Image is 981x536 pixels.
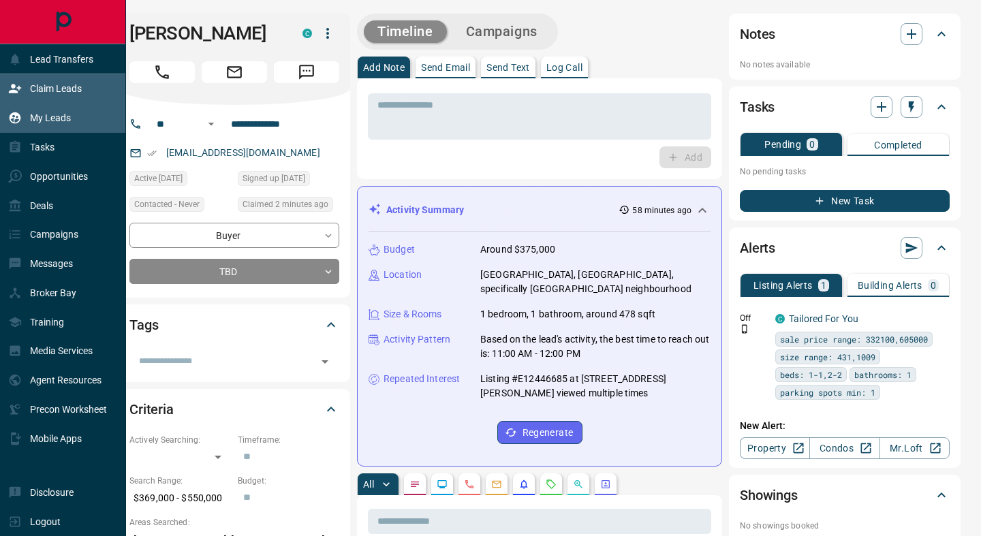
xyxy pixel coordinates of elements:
p: Building Alerts [858,281,922,290]
span: beds: 1-1,2-2 [780,368,842,381]
div: condos.ca [302,29,312,38]
h1: [PERSON_NAME] [129,22,282,44]
p: 1 bedroom, 1 bathroom, around 478 sqft [480,307,655,321]
svg: Calls [464,479,475,490]
span: Active [DATE] [134,172,183,185]
p: 0 [931,281,936,290]
div: Mon Oct 13 2025 [129,171,231,190]
h2: Tags [129,314,158,336]
svg: Notes [409,479,420,490]
span: Call [129,61,195,83]
svg: Listing Alerts [518,479,529,490]
p: Add Note [363,63,405,72]
p: Repeated Interest [384,372,460,386]
p: Based on the lead's activity, the best time to reach out is: 11:00 AM - 12:00 PM [480,332,711,361]
span: Email [202,61,267,83]
svg: Push Notification Only [740,324,749,334]
div: Notes [740,18,950,50]
p: No pending tasks [740,161,950,182]
div: Activity Summary58 minutes ago [369,198,711,223]
p: Send Text [486,63,530,72]
p: Send Email [421,63,470,72]
p: Off [740,312,767,324]
span: Contacted - Never [134,198,200,211]
p: Search Range: [129,475,231,487]
p: Actively Searching: [129,434,231,446]
p: [GEOGRAPHIC_DATA], [GEOGRAPHIC_DATA], specifically [GEOGRAPHIC_DATA] neighbourhood [480,268,711,296]
span: Claimed 2 minutes ago [243,198,328,211]
div: Criteria [129,393,339,426]
div: Buyer [129,223,339,248]
button: Regenerate [497,421,582,444]
p: All [363,479,374,489]
a: Property [740,437,810,459]
div: condos.ca [775,314,785,324]
button: Open [315,352,334,371]
p: Pending [764,140,801,149]
p: Activity Summary [386,203,464,217]
p: Budget [384,242,415,257]
svg: Emails [491,479,502,490]
p: New Alert: [740,419,950,433]
svg: Email Verified [147,148,157,158]
p: 1 [821,281,826,290]
h2: Showings [740,484,798,506]
a: Tailored For You [789,313,858,324]
p: Completed [874,140,922,150]
div: Alerts [740,232,950,264]
h2: Criteria [129,398,174,420]
div: TBD [129,259,339,284]
span: size range: 431,1009 [780,350,875,364]
svg: Opportunities [573,479,584,490]
button: Campaigns [452,20,551,43]
button: New Task [740,190,950,212]
div: Fri Jan 24 2020 [238,171,339,190]
p: Around $375,000 [480,242,555,257]
p: Listing #E12446685 at [STREET_ADDRESS][PERSON_NAME] viewed multiple times [480,372,711,400]
p: Listing Alerts [753,281,813,290]
span: parking spots min: 1 [780,385,875,399]
p: Location [384,268,422,282]
p: $369,000 - $550,000 [129,487,231,509]
div: Tasks [740,91,950,123]
span: Signed up [DATE] [243,172,305,185]
a: [EMAIL_ADDRESS][DOMAIN_NAME] [166,147,320,158]
svg: Lead Browsing Activity [437,479,448,490]
a: Condos [809,437,879,459]
p: Log Call [546,63,582,72]
svg: Agent Actions [600,479,611,490]
span: Message [274,61,339,83]
p: 0 [809,140,815,149]
button: Open [203,116,219,132]
p: 58 minutes ago [632,204,691,217]
h2: Alerts [740,237,775,259]
p: Timeframe: [238,434,339,446]
p: No showings booked [740,520,950,532]
p: Budget: [238,475,339,487]
p: No notes available [740,59,950,71]
div: Tags [129,309,339,341]
div: Tue Oct 14 2025 [238,197,339,216]
p: Areas Searched: [129,516,339,529]
span: sale price range: 332100,605000 [780,332,928,346]
h2: Tasks [740,96,775,118]
a: Mr.Loft [879,437,950,459]
span: bathrooms: 1 [854,368,912,381]
p: Size & Rooms [384,307,442,321]
p: Activity Pattern [384,332,450,347]
h2: Notes [740,23,775,45]
div: Showings [740,479,950,511]
svg: Requests [546,479,557,490]
button: Timeline [364,20,447,43]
